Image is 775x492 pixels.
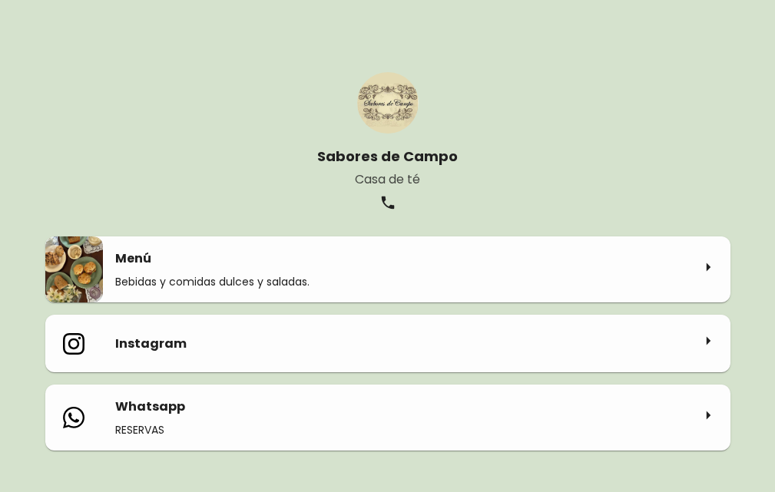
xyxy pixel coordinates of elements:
p: RESERVAS [115,422,692,438]
p: Bebidas y comidas dulces y saladas. [115,274,692,290]
a: social-link-PHONE [377,192,399,213]
h2: Instagram [115,334,692,353]
h2: Menú [115,249,692,268]
p: Casa de té [317,170,458,189]
h1: Sabores de Campo [317,146,458,167]
h2: Whatsapp [115,397,692,416]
